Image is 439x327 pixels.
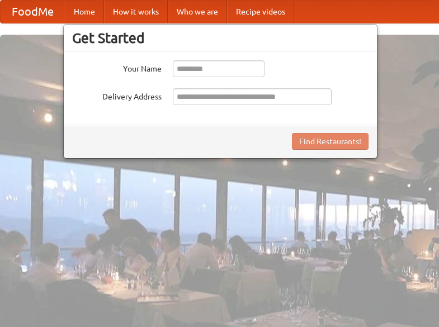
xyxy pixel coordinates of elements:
[227,1,294,23] a: Recipe videos
[65,1,104,23] a: Home
[168,1,227,23] a: Who we are
[72,30,369,46] h3: Get Started
[72,88,162,102] label: Delivery Address
[292,133,369,150] button: Find Restaurants!
[72,60,162,74] label: Your Name
[104,1,168,23] a: How it works
[1,1,65,23] a: FoodMe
